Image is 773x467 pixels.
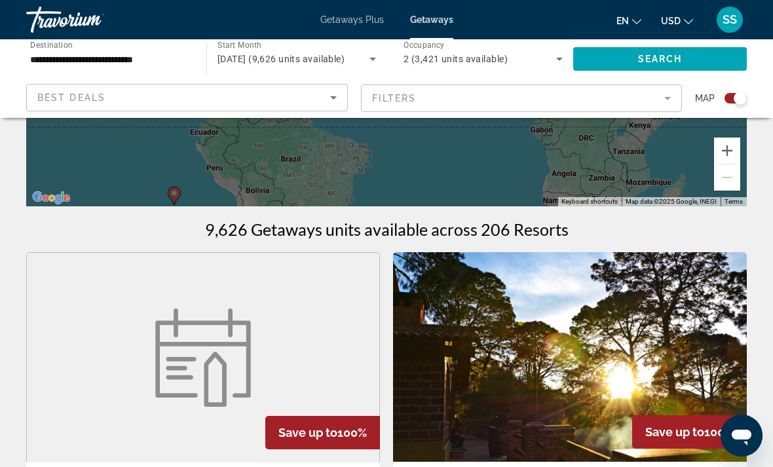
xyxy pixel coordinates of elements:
span: Start Month [217,41,261,50]
div: 100% [632,415,747,449]
h1: 9,626 Getaways units available across 206 Resorts [205,219,569,239]
span: Destination [30,40,73,49]
iframe: Button to launch messaging window [721,415,763,457]
div: 100% [265,416,380,449]
button: Keyboard shortcuts [561,197,618,206]
span: Save up to [645,425,704,439]
span: SS [723,13,737,26]
a: Getaways Plus [320,14,384,25]
span: 2 (3,421 units available) [404,54,508,64]
span: Save up to [278,426,337,439]
button: User Menu [713,6,747,33]
span: Occupancy [404,41,445,50]
span: USD [661,16,681,26]
span: [DATE] (9,626 units available) [217,54,345,64]
img: week.svg [147,308,259,407]
span: Map [695,89,715,107]
button: Zoom out [714,164,740,191]
img: Google [29,189,73,206]
span: en [616,16,629,26]
a: Terms (opens in new tab) [725,198,743,205]
mat-select: Sort by [37,90,337,105]
span: Best Deals [37,92,105,103]
img: 5477E01X.jpg [393,252,747,462]
a: Open this area in Google Maps (opens a new window) [29,189,73,206]
button: Change currency [661,11,693,30]
button: Search [573,47,747,71]
span: Map data ©2025 Google, INEGI [626,198,717,205]
a: Travorium [26,3,157,37]
span: Search [638,54,683,64]
button: Change language [616,11,641,30]
button: Zoom in [714,138,740,164]
button: Filter [361,84,683,113]
a: Getaways [410,14,453,25]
